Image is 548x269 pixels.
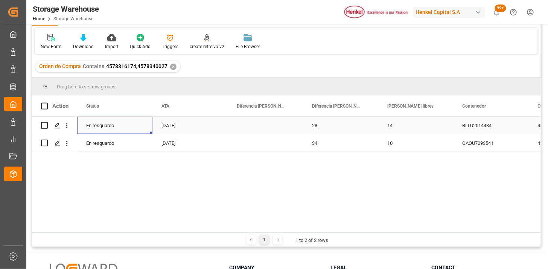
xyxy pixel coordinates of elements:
[77,134,152,152] div: En resguardo
[105,43,119,50] div: Import
[106,63,167,69] span: 4578316174,4578340027
[73,43,94,50] div: Download
[312,103,362,109] span: Diferencia [PERSON_NAME] drv
[41,43,62,50] div: New Form
[413,7,485,18] div: Henkel Capital S.A
[77,117,152,134] div: En resguardo
[454,117,529,134] div: RLTU2014434
[152,117,228,134] div: [DATE]
[32,117,77,134] div: Press SPACE to select this row.
[488,4,505,21] button: show 100 new notifications
[454,134,529,152] div: GAOU7093541
[152,134,228,152] div: [DATE]
[130,43,151,50] div: Quick Add
[463,103,486,109] span: Contenedor
[33,3,99,15] div: Storage Warehouse
[33,16,45,21] a: Home
[83,63,104,69] span: Contains
[52,103,68,109] div: Action
[161,103,169,109] span: ATA
[162,43,178,50] div: Triggers
[387,103,434,109] span: [PERSON_NAME] libres
[378,134,454,152] div: 10
[190,43,224,50] div: create retreivalv2
[303,134,378,152] div: 34
[86,103,99,109] span: Status
[295,237,328,244] div: 1 to 2 of 2 rows
[344,6,408,19] img: Henkel%20logo.jpg_1689854090.jpg
[236,43,260,50] div: File Browser
[495,5,506,12] span: 99+
[413,5,488,19] button: Henkel Capital S.A
[237,103,287,109] span: Diferencia [PERSON_NAME]
[260,235,269,245] div: 1
[303,117,378,134] div: 28
[32,134,77,152] div: Press SPACE to select this row.
[57,84,116,90] span: Drag here to set row groups
[505,4,522,21] button: Help Center
[170,64,177,70] div: ✕
[39,63,81,69] span: Orden de Compra
[378,117,454,134] div: 14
